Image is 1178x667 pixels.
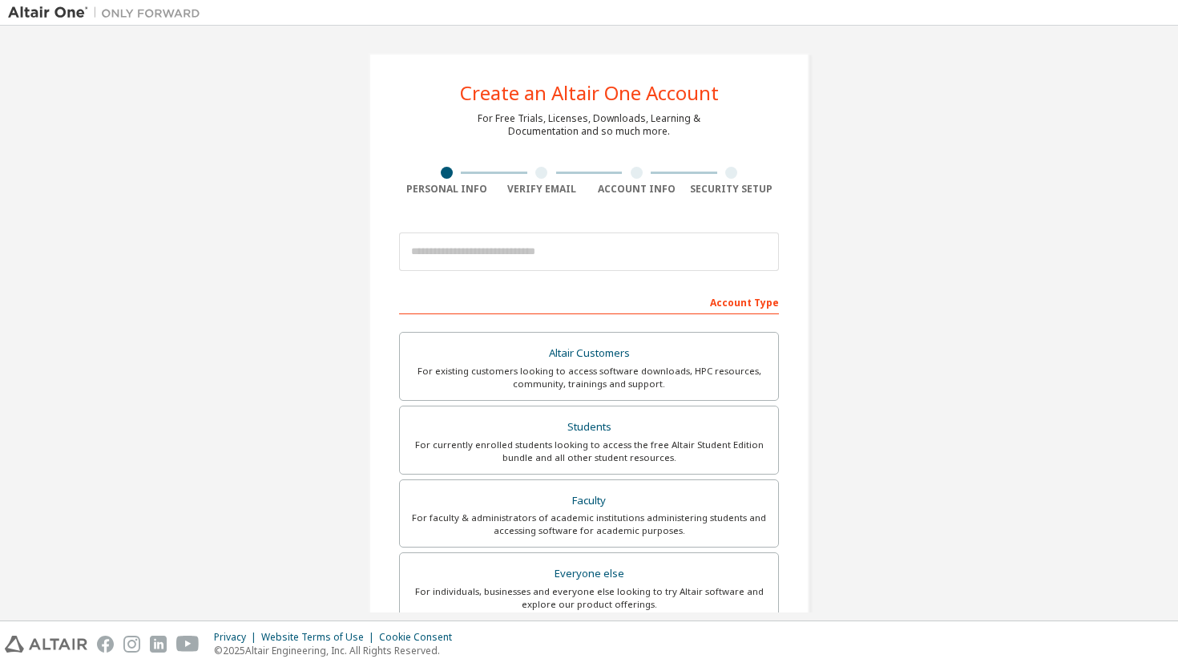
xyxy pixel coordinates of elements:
div: For faculty & administrators of academic institutions administering students and accessing softwa... [409,511,769,537]
div: Altair Customers [409,342,769,365]
div: Verify Email [494,183,590,196]
img: linkedin.svg [150,636,167,653]
div: For Free Trials, Licenses, Downloads, Learning & Documentation and so much more. [478,112,700,138]
img: youtube.svg [176,636,200,653]
div: Everyone else [409,563,769,585]
div: Create an Altair One Account [460,83,719,103]
div: Cookie Consent [379,631,462,644]
div: Security Setup [684,183,780,196]
p: © 2025 Altair Engineering, Inc. All Rights Reserved. [214,644,462,657]
div: Website Terms of Use [261,631,379,644]
div: For currently enrolled students looking to access the free Altair Student Edition bundle and all ... [409,439,769,464]
img: Altair One [8,5,208,21]
img: instagram.svg [123,636,140,653]
div: Personal Info [399,183,494,196]
div: Students [409,416,769,439]
img: facebook.svg [97,636,114,653]
div: Account Info [589,183,684,196]
div: Privacy [214,631,261,644]
div: Account Type [399,289,779,314]
img: altair_logo.svg [5,636,87,653]
div: Faculty [409,490,769,512]
div: For individuals, businesses and everyone else looking to try Altair software and explore our prod... [409,585,769,611]
div: For existing customers looking to access software downloads, HPC resources, community, trainings ... [409,365,769,390]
